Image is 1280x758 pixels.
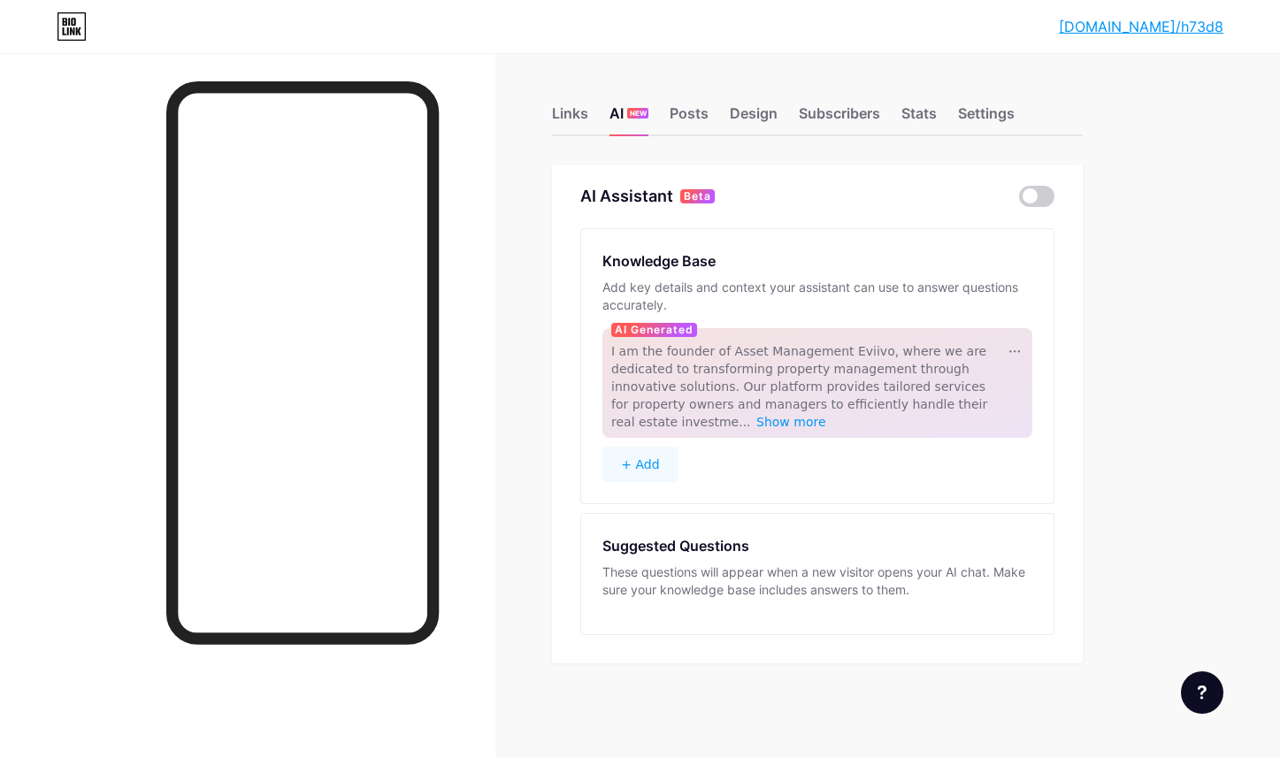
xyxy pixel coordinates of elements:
[602,563,1032,599] div: These questions will appear when a new visitor opens your AI chat. Make sure your knowledge base ...
[901,103,937,134] div: Stats
[611,344,987,429] span: I am the founder of Asset Management Eviivo, where we are dedicated to transforming property mana...
[602,279,1032,314] div: Add key details and context your assistant can use to answer questions accurately.
[602,535,749,556] div: Suggested Questions
[630,108,647,119] span: NEW
[1059,16,1223,37] a: [DOMAIN_NAME]/h73d8
[615,323,694,337] span: AI Generated
[684,189,711,203] span: Beta
[609,103,648,134] div: AI
[958,103,1015,134] div: Settings
[602,250,716,272] div: Knowledge Base
[670,103,709,134] div: Posts
[580,186,673,207] div: AI Assistant
[602,447,678,482] button: + Add
[552,103,588,134] div: Links
[756,415,826,429] span: Show more
[799,103,880,134] div: Subscribers
[730,103,778,134] div: Design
